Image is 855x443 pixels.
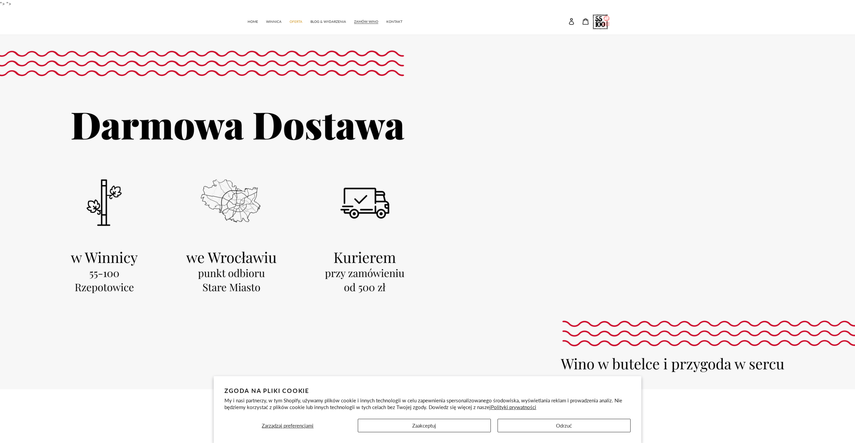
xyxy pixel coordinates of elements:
span: OFERTA [290,19,302,24]
span: ZAMÓW WINO [354,19,378,24]
a: ZAMÓW WINO [351,16,382,26]
a: BLOG & WYDARZENIA [307,16,349,26]
p: My i nasi partnerzy, w tym Shopify, używamy plików cookie i innych technologii w celu zapewnienia... [224,397,631,410]
a: OFERTA [286,16,306,26]
span: BLOG & WYDARZENIA [310,19,346,24]
a: HOME [244,16,261,26]
span: HOME [248,19,258,24]
a: KONTAKT [383,16,406,26]
span: WINNICA [266,19,282,24]
a: Polityki prywatności [491,404,536,410]
button: Zaakceptuj [358,419,491,432]
h2: Zgoda na pliki cookie [224,387,631,394]
a: WINNICA [263,16,285,26]
button: Zarządzaj preferencjami [224,419,351,432]
span: KONTAKT [386,19,402,24]
span: Zarządzaj preferencjami [262,423,313,429]
button: Odrzuć [498,419,631,432]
